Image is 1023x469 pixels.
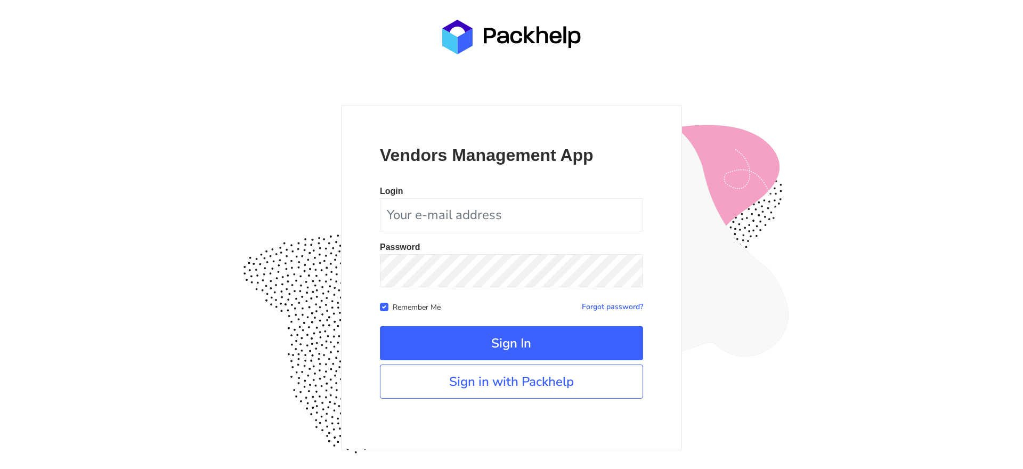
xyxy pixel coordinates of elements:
input: Your e-mail address [380,198,643,231]
button: Sign In [380,326,643,360]
p: Login [380,187,643,196]
p: Vendors Management App [380,144,643,166]
a: Sign in with Packhelp [380,365,643,399]
p: Password [380,243,643,252]
a: Forgot password? [582,302,643,312]
label: Remember Me [393,301,441,312]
